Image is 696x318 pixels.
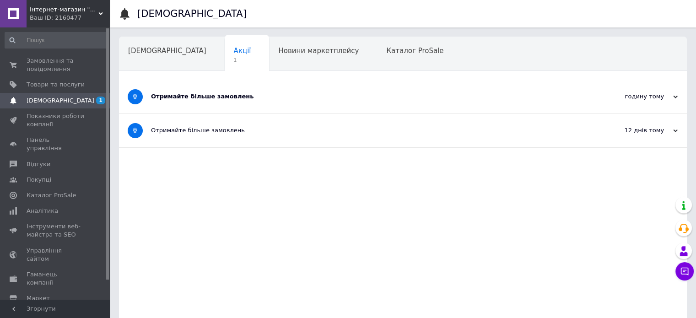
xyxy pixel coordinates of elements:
[27,222,85,239] span: Інструменти веб-майстра та SEO
[30,5,98,14] span: Інтернет-магазин "АВТО ОЙЛ"
[386,47,443,55] span: Каталог ProSale
[27,270,85,287] span: Гаманець компанії
[27,136,85,152] span: Панель управління
[27,97,94,105] span: [DEMOGRAPHIC_DATA]
[27,207,58,215] span: Аналітика
[151,92,586,101] div: Отримайте більше замовлень
[234,47,251,55] span: Акції
[27,247,85,263] span: Управління сайтом
[278,47,359,55] span: Новини маркетплейсу
[27,112,85,129] span: Показники роботи компанії
[586,92,678,101] div: годину тому
[128,47,206,55] span: [DEMOGRAPHIC_DATA]
[675,262,694,280] button: Чат з покупцем
[27,191,76,199] span: Каталог ProSale
[27,176,51,184] span: Покупці
[30,14,110,22] div: Ваш ID: 2160477
[27,81,85,89] span: Товари та послуги
[96,97,105,104] span: 1
[234,57,251,64] span: 1
[27,57,85,73] span: Замовлення та повідомлення
[27,160,50,168] span: Відгуки
[27,294,50,302] span: Маркет
[137,8,247,19] h1: [DEMOGRAPHIC_DATA]
[5,32,108,49] input: Пошук
[151,126,586,135] div: Отримайте більше замовлень
[586,126,678,135] div: 12 днів тому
